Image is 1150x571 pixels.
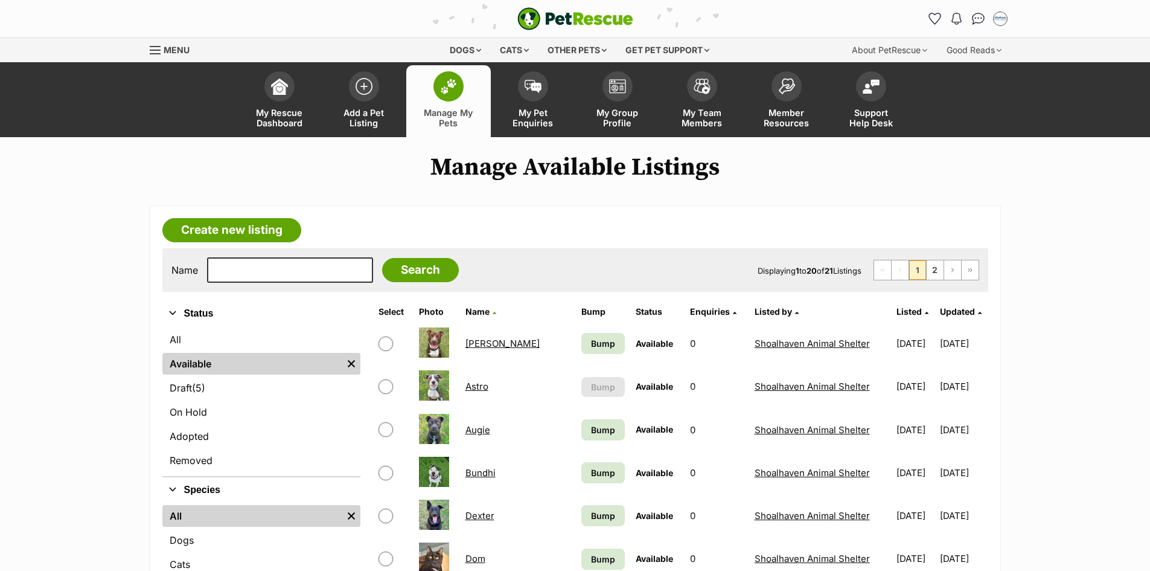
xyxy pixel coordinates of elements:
[356,78,372,95] img: add-pet-listing-icon-0afa8454b4691262ce3f59096e99ab1cd57d4a30225e0717b998d2c9b9846f56.svg
[162,353,342,375] a: Available
[337,108,391,128] span: Add a Pet Listing
[938,38,1010,62] div: Good Reads
[874,260,891,280] span: First page
[192,381,205,395] span: (5)
[909,260,926,280] span: Page 1
[874,260,979,280] nav: Pagination
[517,7,633,30] a: PetRescue
[591,337,615,350] span: Bump
[581,419,625,440] a: Bump
[755,424,870,436] a: Shoalhaven Animal Shelter
[940,366,987,407] td: [DATE]
[465,467,496,479] a: Bundhi
[758,266,861,276] span: Displaying to of Listings
[162,505,342,527] a: All
[271,78,288,95] img: dashboard-icon-eb2f2d2d3e046f16d808141f083e7271f6b2e854fb5c12c21221c1fb7104beca.svg
[685,366,749,407] td: 0
[322,65,406,137] a: Add a Pet Listing
[581,333,625,354] a: Bump
[162,218,301,242] a: Create new listing
[382,258,459,282] input: Search
[406,65,491,137] a: Manage My Pets
[342,505,360,527] a: Remove filter
[940,409,987,451] td: [DATE]
[162,329,360,350] a: All
[162,306,360,321] button: Status
[162,425,360,447] a: Adopted
[617,38,718,62] div: Get pet support
[539,38,615,62] div: Other pets
[972,13,985,25] img: chat-41dd97257d64d25036548639549fe6c8038ab92f7586957e7f3b1b290dea8141.svg
[506,108,560,128] span: My Pet Enquiries
[590,108,645,128] span: My Group Profile
[947,9,966,28] button: Notifications
[374,302,413,321] th: Select
[636,511,673,521] span: Available
[162,529,360,551] a: Dogs
[465,306,490,317] span: Name
[927,260,944,280] a: Page 2
[796,266,799,276] strong: 1
[162,450,360,471] a: Removed
[892,366,939,407] td: [DATE]
[755,553,870,564] a: Shoalhaven Animal Shelter
[807,266,817,276] strong: 20
[755,467,870,479] a: Shoalhaven Animal Shelter
[342,353,360,375] a: Remove filter
[581,549,625,570] a: Bump
[465,381,488,392] a: Astro
[685,495,749,537] td: 0
[525,80,541,93] img: pet-enquiries-icon-7e3ad2cf08bfb03b45e93fb7055b45f3efa6380592205ae92323e6603595dc1f.svg
[575,65,660,137] a: My Group Profile
[825,266,833,276] strong: 21
[892,495,939,537] td: [DATE]
[940,495,987,537] td: [DATE]
[829,65,913,137] a: Support Help Desk
[994,13,1006,25] img: Jodie Parnell profile pic
[744,65,829,137] a: Member Resources
[164,45,190,55] span: Menu
[863,79,880,94] img: help-desk-icon-fdf02630f3aa405de69fd3d07c3f3aa587a6932b1a1747fa1d2bba05be0121f9.svg
[465,338,540,349] a: [PERSON_NAME]
[171,265,198,276] label: Name
[162,377,360,399] a: Draft
[631,302,684,321] th: Status
[991,9,1010,28] button: My account
[690,306,736,317] a: Enquiries
[636,424,673,434] span: Available
[414,302,459,321] th: Photo
[944,260,961,280] a: Next page
[440,79,457,94] img: manage-my-pets-icon-02211641906a0b7f246fdf0571729dbe1e7629f14944591b6c1af311fb30b64b.svg
[755,381,870,392] a: Shoalhaven Animal Shelter
[441,38,490,62] div: Dogs
[925,9,945,28] a: Favourites
[892,260,909,280] span: Previous page
[962,260,979,280] a: Last page
[581,505,625,526] a: Bump
[491,65,575,137] a: My Pet Enquiries
[892,452,939,494] td: [DATE]
[591,509,615,522] span: Bump
[660,65,744,137] a: My Team Members
[162,326,360,476] div: Status
[755,510,870,521] a: Shoalhaven Animal Shelter
[636,338,673,349] span: Available
[237,65,322,137] a: My Rescue Dashboard
[940,323,987,364] td: [DATE]
[162,401,360,423] a: On Hold
[421,108,476,128] span: Manage My Pets
[685,452,749,494] td: 0
[940,452,987,494] td: [DATE]
[755,338,870,349] a: Shoalhaven Animal Shelter
[940,306,982,317] a: Updated
[636,381,673,392] span: Available
[755,306,799,317] a: Listed by
[581,462,625,483] a: Bump
[162,482,360,498] button: Species
[940,306,975,317] span: Updated
[591,553,615,566] span: Bump
[491,38,537,62] div: Cats
[685,323,749,364] td: 0
[755,306,792,317] span: Listed by
[844,108,898,128] span: Support Help Desk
